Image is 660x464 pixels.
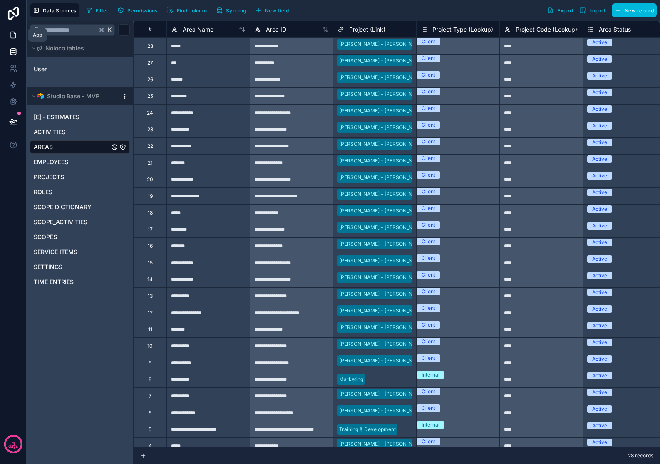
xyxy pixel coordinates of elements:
div: 4 [149,443,152,449]
div: [PERSON_NAME] – [PERSON_NAME] St [339,90,431,98]
div: [PERSON_NAME] – [PERSON_NAME] St [339,340,431,348]
div: Active [592,222,607,230]
div: SCOPE_ACTIVITIES [30,215,130,229]
div: [PERSON_NAME] – [PERSON_NAME] St [339,174,431,181]
a: SCOPE_ACTIVITIES [34,218,109,226]
div: Active [592,305,607,313]
div: Active [592,289,607,296]
span: TIME ENTRIES [34,278,74,286]
div: Active [592,239,607,246]
span: New record [625,7,654,14]
img: Airtable Logo [37,93,44,100]
div: ACTIVITIES [30,125,130,139]
button: Export [544,3,576,17]
div: 26 [147,76,153,83]
button: Find column [164,4,210,17]
div: [PERSON_NAME] – [PERSON_NAME] St [339,407,431,414]
div: Active [592,189,607,196]
span: Noloco tables [45,44,84,52]
span: Area Status [599,25,631,34]
span: Filter [96,7,109,14]
div: 24 [147,110,153,116]
span: K [107,27,113,33]
div: [PERSON_NAME] – [PERSON_NAME] St [339,157,431,165]
div: [PERSON_NAME] – [PERSON_NAME] St [339,390,431,398]
div: [PERSON_NAME] – [PERSON_NAME] St [339,307,431,314]
div: 21 [148,160,153,166]
div: [PERSON_NAME] – [PERSON_NAME] St [339,440,431,448]
span: PROJECTS [34,173,64,181]
div: [PERSON_NAME] – [PERSON_NAME] St [339,124,431,131]
span: Data Sources [43,7,77,14]
div: PROJECTS [30,170,130,184]
div: 8 [149,376,151,383]
span: Import [589,7,605,14]
div: [PERSON_NAME] – [PERSON_NAME] St [339,207,431,215]
div: 11 [148,326,152,333]
button: Syncing [213,4,249,17]
span: [E] - ESTIMATES [34,113,79,121]
a: TIME ENTRIES [34,278,109,286]
span: Project (Link) [349,25,385,34]
span: Project Code (Lookup) [516,25,577,34]
div: SETTINGS [30,260,130,274]
a: SCOPES [34,233,109,241]
div: 19 [148,193,153,200]
div: [PERSON_NAME] – [PERSON_NAME] St [339,274,431,281]
div: 28 [147,43,153,50]
a: [E] - ESTIMATES [34,113,109,121]
div: 9 [149,359,151,366]
div: 14 [147,276,153,283]
div: [PERSON_NAME] – [PERSON_NAME] St [339,107,431,115]
span: SETTINGS [34,263,62,271]
button: Permissions [114,4,160,17]
div: [PERSON_NAME] – [PERSON_NAME] St [339,190,431,198]
a: SETTINGS [34,263,109,271]
span: Studio Base - MVP [47,92,99,100]
div: 16 [148,243,153,249]
div: Active [592,255,607,263]
button: New field [252,4,292,17]
span: EMPLOYEES [34,158,68,166]
div: # [140,26,160,32]
div: Active [592,272,607,279]
span: New field [265,7,289,14]
a: Syncing [213,4,252,17]
div: 10 [147,343,153,349]
a: PROJECTS [34,173,109,181]
a: ROLES [34,188,109,196]
span: ROLES [34,188,52,196]
div: Active [592,422,607,429]
span: Permissions [127,7,157,14]
a: User [34,65,101,73]
a: ACTIVITIES [34,128,109,136]
div: 15 [148,259,153,266]
div: AREAS [30,140,130,154]
span: 28 records [628,452,653,459]
button: Data Sources [30,3,79,17]
a: EMPLOYEES [34,158,109,166]
div: 12 [148,309,153,316]
span: Find column [177,7,207,14]
div: 22 [147,143,153,150]
a: SCOPE DICTIONARY [34,203,109,211]
div: EMPLOYEES [30,155,130,169]
div: SCOPE DICTIONARY [30,200,130,214]
span: Area ID [266,25,286,34]
div: Active [592,372,607,379]
div: Active [592,439,607,446]
div: 18 [148,210,153,216]
div: [PERSON_NAME] – [PERSON_NAME] St [339,240,431,248]
div: SCOPES [30,230,130,244]
div: [PERSON_NAME] – [PERSON_NAME] St [339,357,431,364]
div: TIME ENTRIES [30,275,130,289]
span: Area Name [183,25,213,34]
div: App [33,32,42,38]
div: Active [592,89,607,96]
div: [PERSON_NAME] – [PERSON_NAME] St [339,224,431,231]
div: [PERSON_NAME] – [PERSON_NAME] St [339,57,431,65]
div: Active [592,322,607,329]
div: 13 [148,293,153,299]
div: [PERSON_NAME] – [PERSON_NAME] St [339,40,431,48]
div: [PERSON_NAME] – [PERSON_NAME] St [339,324,431,331]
